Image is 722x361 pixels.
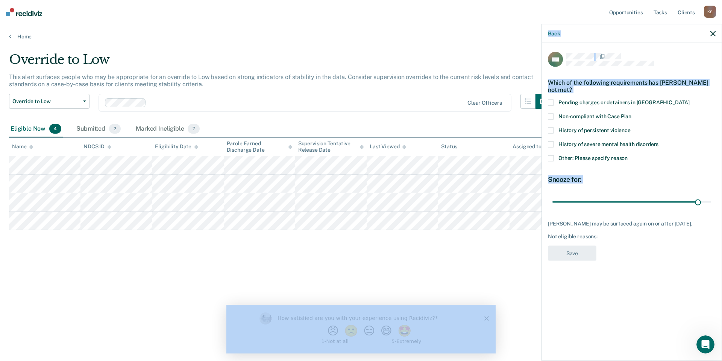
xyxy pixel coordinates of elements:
span: Other: Please specify reason [558,155,628,161]
div: Supervision Tentative Release Date [298,140,364,153]
div: Parole Earned Discharge Date [227,140,292,153]
span: Non-compliant with Case Plan [558,113,631,119]
div: [PERSON_NAME] may be surfaced again on or after [DATE]. [548,221,716,227]
span: 2 [109,124,121,134]
div: Name [12,143,33,150]
div: Assigned to [513,143,548,150]
div: Eligibility Date [155,143,198,150]
button: Save [548,245,596,261]
span: History of severe mental health disorders [558,141,658,147]
div: Eligible Now [9,121,63,137]
div: NDCS ID [83,143,111,150]
iframe: Intercom live chat [696,335,714,353]
div: Last Viewed [370,143,406,150]
div: Override to Low [9,52,551,73]
span: 7 [188,124,199,134]
span: Pending charges or detainers in [GEOGRAPHIC_DATA] [558,99,690,105]
div: K S [704,6,716,18]
img: Recidiviz [6,8,42,16]
div: Submitted [75,121,122,137]
div: Not eligible reasons: [548,233,716,239]
iframe: Survey by Kim from Recidiviz [226,305,496,353]
div: Marked Ineligible [134,121,201,137]
div: Clear officers [467,100,502,106]
a: Home [9,33,713,40]
div: Status [441,143,457,150]
p: This alert surfaces people who may be appropriate for an override to Low based on strong indicato... [9,73,533,88]
button: Back [548,30,560,37]
div: Which of the following requirements has [PERSON_NAME] not met? [548,73,716,99]
div: Snooze for: [548,175,716,183]
span: Override to Low [12,98,80,105]
span: History of persistent violence [558,127,631,133]
span: 4 [49,124,61,134]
